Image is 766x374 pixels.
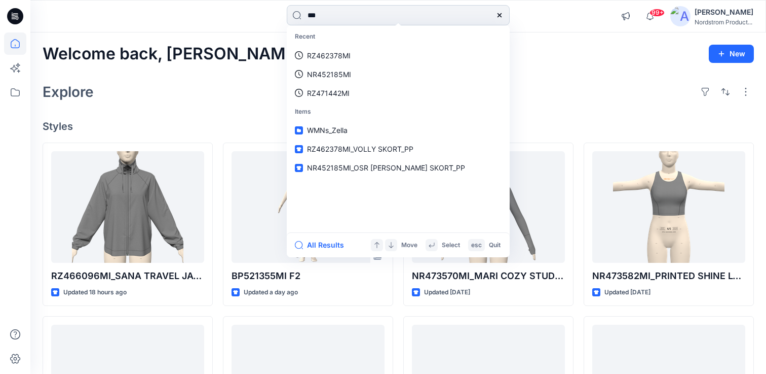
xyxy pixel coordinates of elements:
p: Select [442,240,460,251]
p: Updated 18 hours ago [63,287,127,298]
a: BP521355MI F2 [232,151,385,263]
p: NR473582MI_PRINTED SHINE LONGLINE BRA [592,269,745,283]
p: Move [401,240,417,251]
p: RZ466096MI_SANA TRAVEL JACKET_PP [51,269,204,283]
p: NR473570MI_MARI COZY STUDIO TEE_F1 [412,269,565,283]
p: Recent [289,27,508,46]
p: NR452185MI [307,69,351,80]
a: RZ462378MI_VOLLY SKORT_PP [289,140,508,158]
p: Updated [DATE] [604,287,650,298]
span: NR452185MI_OSR [PERSON_NAME] SKORT_PP [307,163,465,172]
span: 99+ [649,9,665,17]
p: RZ462378MI [307,50,351,61]
p: BP521355MI F2 [232,269,385,283]
h2: Explore [43,84,94,100]
a: WMNs_Zella [289,121,508,140]
h2: Welcome back, [PERSON_NAME] [43,45,301,63]
p: Quit [489,240,501,251]
p: Updated [DATE] [424,287,470,298]
div: [PERSON_NAME] [695,6,753,18]
p: Updated a day ago [244,287,298,298]
div: Nordstrom Product... [695,18,753,26]
a: NR473582MI_PRINTED SHINE LONGLINE BRA [592,151,745,263]
a: NR452185MI_OSR [PERSON_NAME] SKORT_PP [289,158,508,177]
h4: Styles [43,120,754,132]
button: All Results [295,239,351,251]
span: WMNs_Zella [307,126,348,134]
a: RZ466096MI_SANA TRAVEL JACKET_PP [51,151,204,263]
img: avatar [670,6,691,26]
a: RZ471442MI [289,84,508,103]
a: NR452185MI [289,65,508,84]
span: RZ462378MI_VOLLY SKORT_PP [307,145,413,153]
button: New [709,45,754,63]
p: Items [289,103,508,121]
a: RZ462378MI [289,46,508,65]
p: esc [471,240,482,251]
p: RZ471442MI [307,88,350,98]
